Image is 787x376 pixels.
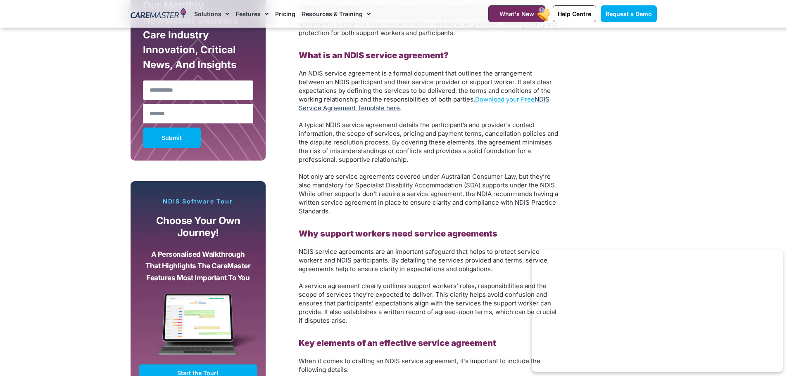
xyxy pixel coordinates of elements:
[145,215,252,239] p: Choose your own journey!
[553,5,596,22] a: Help Centre
[299,338,496,348] b: Key elements of an effective service agreement
[299,50,449,60] b: What is an NDIS service agreement?
[299,357,540,374] span: When it comes to drafting an NDIS service agreement, it’s important to include the following deta...
[299,69,559,112] p: .
[606,10,652,17] span: Request a Demo
[299,69,552,103] span: An NDIS service agreement is a formal document that outlines the arrangement between an NDIS part...
[139,293,258,364] img: CareMaster Software Mockup on Screen
[299,229,497,239] b: Why support workers need service agreements
[558,10,591,17] span: Help Centre
[131,8,186,20] img: CareMaster Logo
[162,136,182,140] span: Submit
[299,248,547,273] span: NDIS service agreements are an important safeguard that helps to protect service workers and NDIS...
[499,10,534,17] span: What's New
[145,248,252,284] p: A personalised walkthrough that highlights the CareMaster features most important to you
[299,282,556,324] span: A service agreement clearly outlines support workers’ roles, responsibilities and the scope of se...
[488,5,545,22] a: What's New
[299,121,558,163] span: A typical NDIS service agreement details the participant’s and provider’s contact information, th...
[532,250,783,372] iframe: Popup CTA
[299,173,558,215] span: Not only are service agreements covered under Australian Consumer Law, but they’re also mandatory...
[601,5,657,22] a: Request a Demo
[143,128,201,148] button: Submit
[475,95,535,103] a: Download your Free
[139,198,258,205] p: NDIS Software Tour
[299,95,549,112] a: NDIS Service Agreement Template here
